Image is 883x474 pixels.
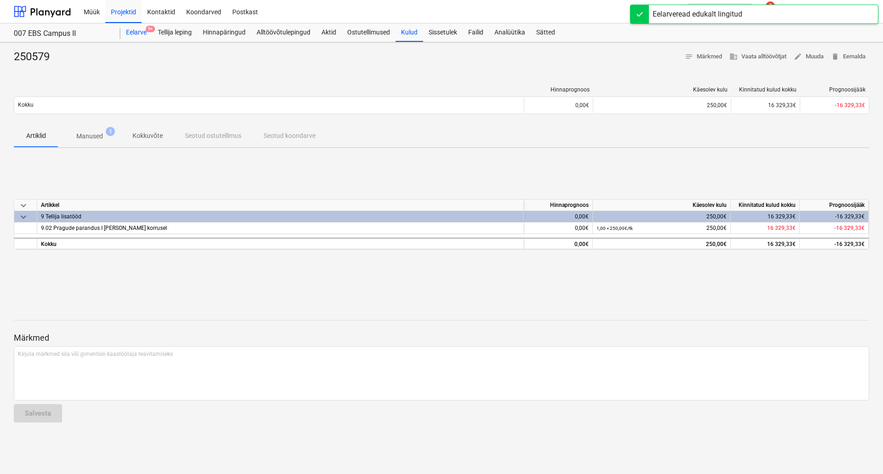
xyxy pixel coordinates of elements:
a: Hinnapäringud [197,23,251,42]
span: 1 [106,127,115,136]
button: Märkmed [681,50,726,64]
div: 250579 [14,50,57,64]
button: Muuda [790,50,827,64]
div: Kinnitatud kulud kokku [731,200,800,211]
div: 16 329,33€ [731,211,800,223]
div: 250,00€ [596,223,727,234]
span: delete [831,52,839,61]
span: notes [685,52,693,61]
div: Prognoosijääk [800,200,869,211]
a: Aktid [316,23,342,42]
a: Eelarve9+ [120,23,152,42]
span: Märkmed [685,51,722,62]
a: Kulud [396,23,423,42]
div: Hinnaprognoos [528,86,590,93]
div: -16 329,33€ [800,211,869,223]
a: Sätted [531,23,561,42]
a: Analüütika [489,23,531,42]
span: -16 329,33€ [835,102,865,109]
div: 250,00€ [596,211,727,223]
div: 16 329,33€ [731,238,800,249]
p: Manused [76,131,103,141]
div: 250,00€ [596,239,727,250]
span: Muuda [794,51,824,62]
div: 0,00€ [524,211,593,223]
p: Märkmed [14,332,869,343]
div: 007 EBS Campus II [14,29,109,39]
button: Vaata alltöövõtjat [726,50,790,64]
div: 0,00€ [524,223,593,234]
div: Hinnaprognoos [524,200,593,211]
div: Käesolev kulu [597,86,728,93]
iframe: Chat Widget [837,430,883,474]
div: Eelarve [120,23,152,42]
a: Ostutellimused [342,23,396,42]
div: -16 329,33€ [800,238,869,249]
div: Kokku [37,238,524,249]
div: 16 329,33€ [731,98,800,113]
a: Alltöövõtulepingud [251,23,316,42]
div: Käesolev kulu [593,200,731,211]
span: keyboard_arrow_down [18,211,29,223]
span: Eemalda [831,51,866,62]
div: 9 Tellija lisatööd [41,211,520,222]
div: Kinnitatud kulud kokku [735,86,797,93]
span: -16 329,33€ [834,225,865,231]
p: Kokku [18,101,34,109]
span: business [729,52,738,61]
div: 0,00€ [524,98,593,113]
a: Failid [463,23,489,42]
div: Artikkel [37,200,524,211]
span: 9+ [146,26,155,32]
a: Tellija leping [152,23,197,42]
span: edit [794,52,802,61]
div: 0,00€ [524,238,593,249]
span: Vaata alltöövõtjat [729,51,786,62]
small: 1,00 × 250,00€ / tk [596,226,633,231]
span: 9.02 Pragude parandus I ja II korrusel [41,225,167,231]
button: Eemalda [827,50,869,64]
div: Eelarveread edukalt lingitud [653,9,742,20]
p: Kokkuvõte [132,131,163,141]
div: Prognoosijääk [804,86,866,93]
span: 16 329,33€ [767,225,796,231]
span: keyboard_arrow_down [18,200,29,211]
a: Sissetulek [423,23,463,42]
p: Artiklid [25,131,47,141]
div: 250,00€ [597,102,727,109]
